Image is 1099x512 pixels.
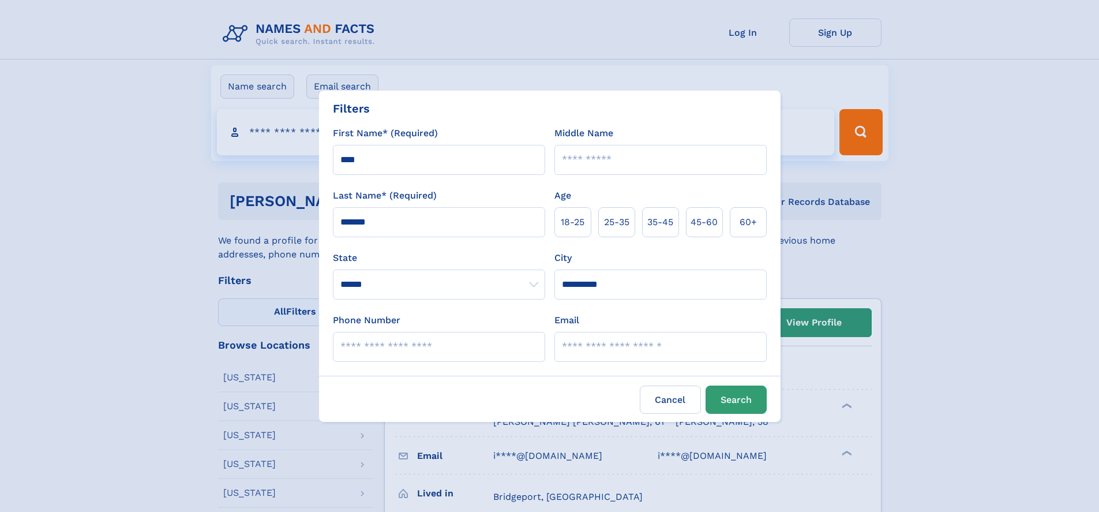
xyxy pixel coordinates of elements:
div: Filters [333,100,370,117]
label: Cancel [640,386,701,414]
label: City [554,251,572,265]
label: Phone Number [333,313,400,327]
label: Email [554,313,579,327]
label: Last Name* (Required) [333,189,437,203]
label: Age [554,189,571,203]
label: State [333,251,545,265]
span: 45‑60 [691,215,718,229]
span: 25‑35 [604,215,629,229]
span: 35‑45 [647,215,673,229]
label: Middle Name [554,126,613,140]
label: First Name* (Required) [333,126,438,140]
button: Search [706,386,767,414]
span: 60+ [740,215,757,229]
span: 18‑25 [561,215,584,229]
